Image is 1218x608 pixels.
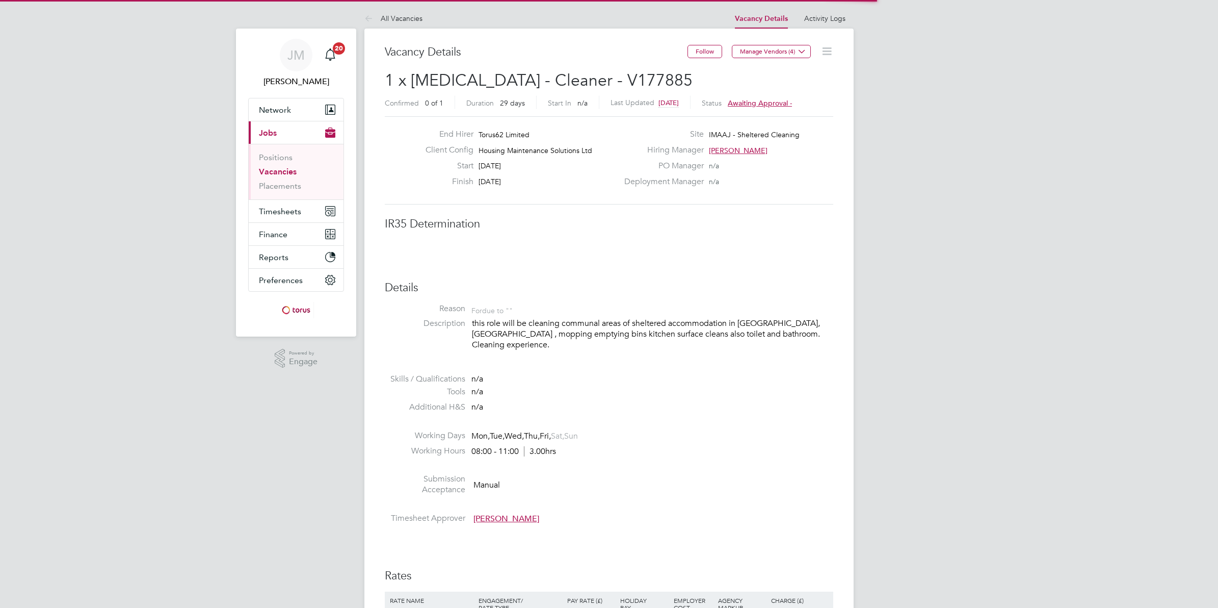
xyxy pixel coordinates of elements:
[385,45,687,60] h3: Vacancy Details
[320,39,340,71] a: 20
[259,181,301,191] a: Placements
[248,75,344,88] span: James Mclean
[385,446,465,457] label: Working Hours
[658,98,679,107] span: [DATE]
[618,129,704,140] label: Site
[548,98,571,108] label: Start In
[249,269,343,291] button: Preferences
[471,431,490,441] span: Mon,
[618,145,704,156] label: Hiring Manager
[551,431,564,441] span: Sat,
[333,42,345,55] span: 20
[473,480,500,490] span: Manual
[275,349,318,368] a: Powered byEngage
[471,402,483,412] span: n/a
[385,374,465,385] label: Skills / Qualifications
[385,70,693,90] span: 1 x [MEDICAL_DATA] - Cleaner - V177885
[524,431,540,441] span: Thu,
[702,98,722,108] label: Status
[249,121,343,144] button: Jobs
[735,14,788,23] a: Vacancy Details
[259,167,297,176] a: Vacancies
[248,302,344,318] a: Go to home page
[471,303,513,315] div: For due to ""
[500,98,525,108] span: 29 days
[577,98,588,108] span: n/a
[259,105,291,115] span: Network
[466,98,494,108] label: Duration
[385,430,465,441] label: Working Days
[289,349,317,358] span: Powered by
[417,145,473,156] label: Client Config
[618,161,704,171] label: PO Manager
[287,48,305,62] span: JM
[505,431,524,441] span: Wed,
[249,98,343,121] button: Network
[709,177,719,186] span: n/a
[728,98,792,108] span: Awaiting approval -
[249,200,343,222] button: Timesheets
[611,98,654,107] label: Last Updated
[249,223,343,245] button: Finance
[479,146,592,155] span: Housing Maintenance Solutions Ltd
[278,302,314,318] img: torus-logo-retina.png
[385,474,465,495] label: Submission Acceptance
[425,98,443,108] span: 0 of 1
[249,246,343,268] button: Reports
[524,446,556,457] span: 3.00hrs
[385,402,465,413] label: Additional H&S
[259,153,293,162] a: Positions
[417,176,473,187] label: Finish
[687,45,722,58] button: Follow
[471,374,483,384] span: n/a
[364,14,422,23] a: All Vacancies
[385,513,465,524] label: Timesheet Approver
[540,431,551,441] span: Fri,
[471,387,483,397] span: n/a
[709,130,800,139] span: IMAAJ - Sheltered Cleaning
[385,318,465,329] label: Description
[471,446,556,457] div: 08:00 - 11:00
[249,144,343,199] div: Jobs
[417,161,473,171] label: Start
[259,230,287,239] span: Finance
[385,98,419,108] label: Confirmed
[385,281,833,295] h3: Details
[259,252,288,262] span: Reports
[618,176,704,187] label: Deployment Manager
[259,128,277,138] span: Jobs
[236,29,356,337] nav: Main navigation
[709,161,719,170] span: n/a
[490,431,505,441] span: Tue,
[417,129,473,140] label: End Hirer
[289,358,317,366] span: Engage
[709,146,767,155] span: [PERSON_NAME]
[259,207,301,216] span: Timesheets
[259,275,303,285] span: Preferences
[479,161,501,170] span: [DATE]
[385,387,465,397] label: Tools
[473,514,539,524] span: [PERSON_NAME]
[472,318,833,350] p: this role will be cleaning communal areas of sheltered accommodation in [GEOGRAPHIC_DATA], [GEOGR...
[385,303,465,314] label: Reason
[248,39,344,88] a: JM[PERSON_NAME]
[479,177,501,186] span: [DATE]
[564,431,578,441] span: Sun
[479,130,529,139] span: Torus62 Limited
[804,14,845,23] a: Activity Logs
[732,45,811,58] button: Manage Vendors (4)
[385,569,833,584] h3: Rates
[385,217,833,232] h3: IR35 Determination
